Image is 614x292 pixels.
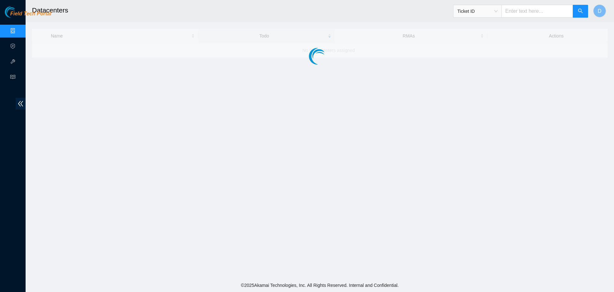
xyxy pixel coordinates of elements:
a: Akamai TechnologiesField Tech Portal [5,12,51,20]
span: D [598,7,602,15]
span: search [578,8,583,14]
span: Ticket ID [457,6,498,16]
button: search [573,5,588,18]
span: Field Tech Portal [10,11,51,17]
span: double-left [16,98,26,110]
span: read [10,71,15,84]
input: Enter text here... [501,5,573,18]
footer: © 2025 Akamai Technologies, Inc. All Rights Reserved. Internal and Confidential. [26,279,614,292]
img: Akamai Technologies [5,6,32,18]
button: D [593,4,606,17]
